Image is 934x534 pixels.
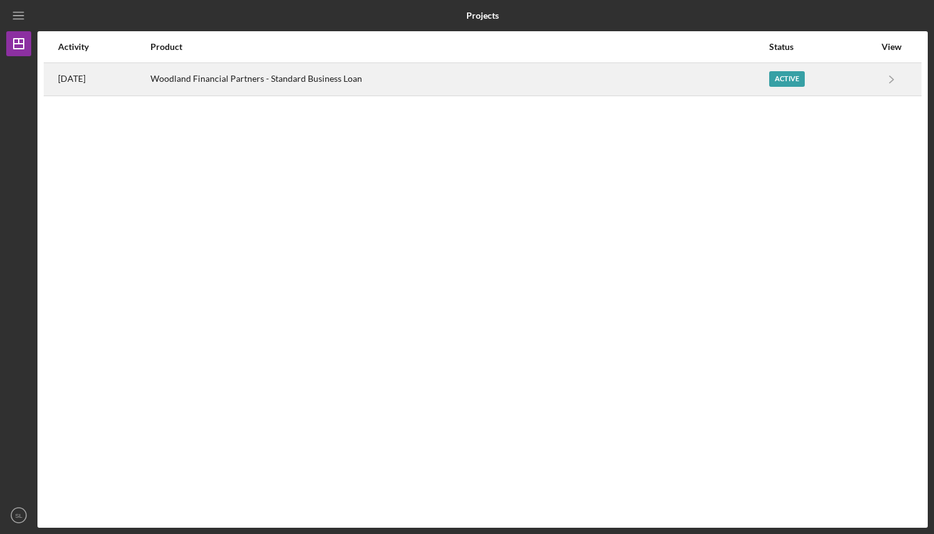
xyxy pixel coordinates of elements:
button: SL [6,503,31,528]
div: Status [769,42,875,52]
div: Activity [58,42,149,52]
div: Active [769,71,805,87]
div: Woodland Financial Partners - Standard Business Loan [150,64,767,95]
text: SL [15,512,22,519]
div: View [876,42,907,52]
b: Projects [466,11,499,21]
div: Product [150,42,767,52]
time: 2025-06-05 18:18 [58,74,86,84]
